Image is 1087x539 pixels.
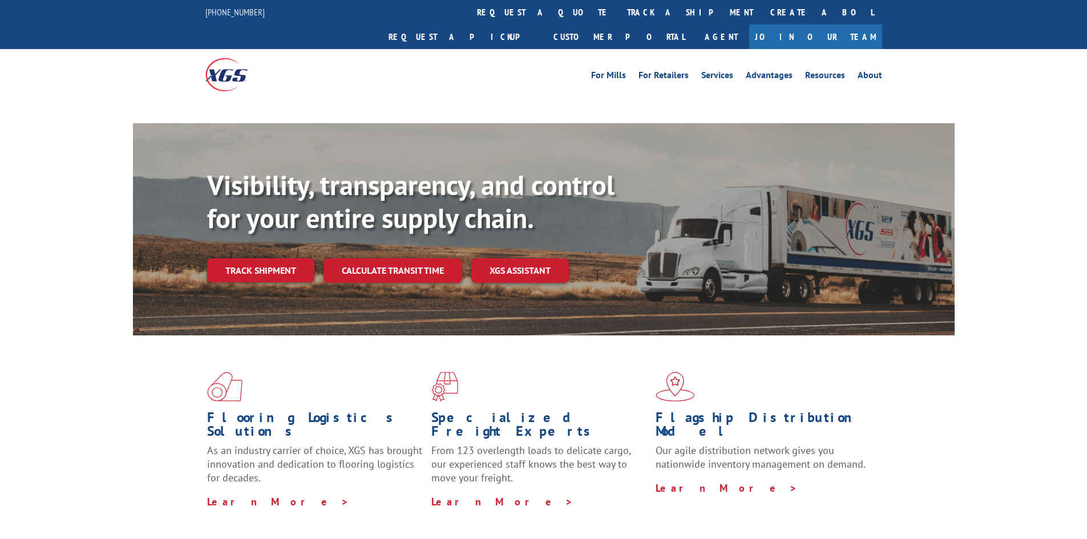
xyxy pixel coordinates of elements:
a: Learn More > [656,481,798,495]
a: Track shipment [207,258,314,282]
h1: Flagship Distribution Model [656,411,871,444]
a: [PHONE_NUMBER] [205,6,265,18]
a: Resources [805,71,845,83]
span: As an industry carrier of choice, XGS has brought innovation and dedication to flooring logistics... [207,444,422,484]
h1: Specialized Freight Experts [431,411,647,444]
p: From 123 overlength loads to delicate cargo, our experienced staff knows the best way to move you... [431,444,647,495]
a: Calculate transit time [324,258,462,283]
span: Our agile distribution network gives you nationwide inventory management on demand. [656,444,866,471]
a: Advantages [746,71,793,83]
a: Agent [693,25,749,49]
a: Request a pickup [380,25,545,49]
b: Visibility, transparency, and control for your entire supply chain. [207,167,615,236]
img: xgs-icon-total-supply-chain-intelligence-red [207,372,243,402]
a: Learn More > [207,495,349,508]
a: Learn More > [431,495,573,508]
a: For Retailers [639,71,689,83]
img: xgs-icon-flagship-distribution-model-red [656,372,695,402]
a: For Mills [591,71,626,83]
a: Join Our Team [749,25,882,49]
h1: Flooring Logistics Solutions [207,411,423,444]
img: xgs-icon-focused-on-flooring-red [431,372,458,402]
a: Customer Portal [545,25,693,49]
a: Services [701,71,733,83]
a: XGS ASSISTANT [471,258,569,283]
a: About [858,71,882,83]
